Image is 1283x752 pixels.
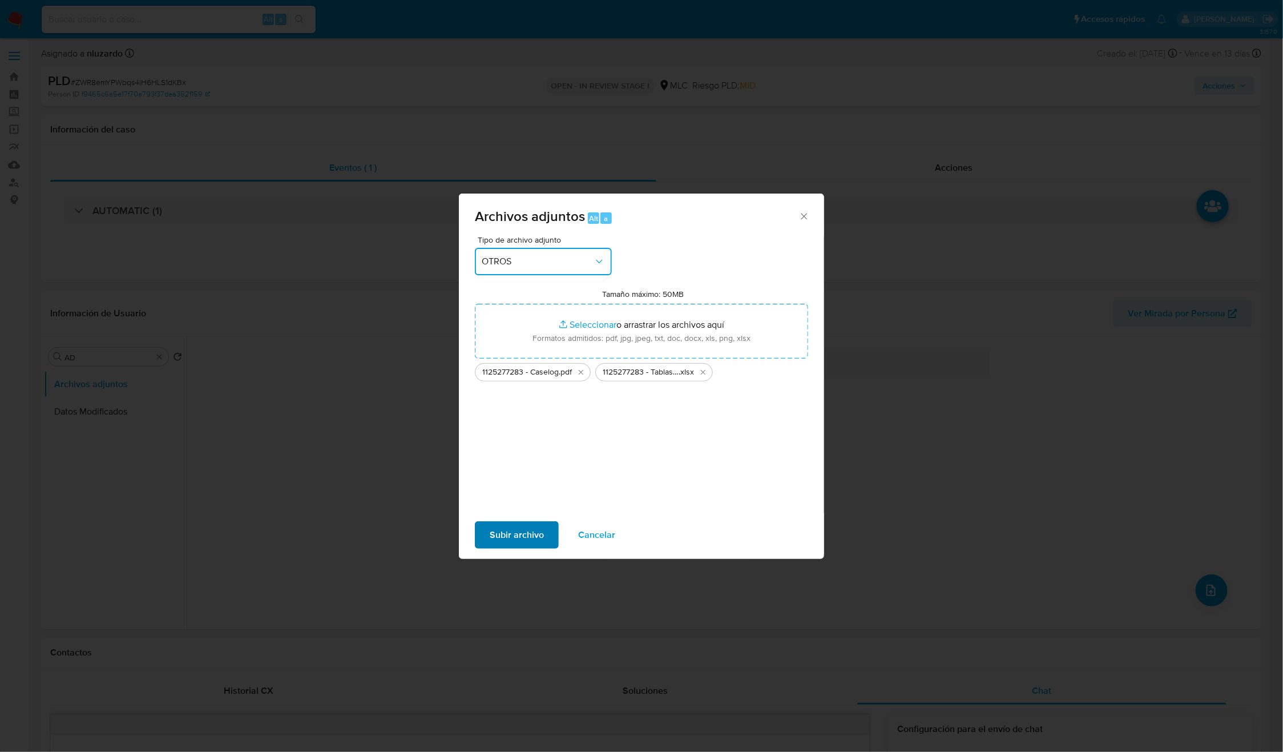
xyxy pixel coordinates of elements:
button: Cancelar [563,521,630,549]
span: .pdf [559,367,572,378]
button: Cerrar [798,211,809,221]
button: OTROS [475,248,612,275]
button: Eliminar 1125277283 - Tablas Transaccionales 1.3.0.xlsx [696,365,710,379]
span: 1125277283 - Tablas Transaccionales 1.3.0 [603,367,679,378]
button: Subir archivo [475,521,559,549]
span: Alt [589,213,598,224]
span: Tipo de archivo adjunto [478,236,615,244]
ul: Archivos seleccionados [475,359,808,381]
label: Tamaño máximo: 50MB [603,289,684,299]
span: Subir archivo [490,522,544,548]
span: Cancelar [578,522,615,548]
button: Eliminar 1125277283 - Caselog.pdf [574,365,588,379]
span: Archivos adjuntos [475,206,585,226]
span: OTROS [482,256,594,267]
span: .xlsx [679,367,694,378]
span: 1125277283 - Caselog [482,367,559,378]
span: a [604,213,608,224]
